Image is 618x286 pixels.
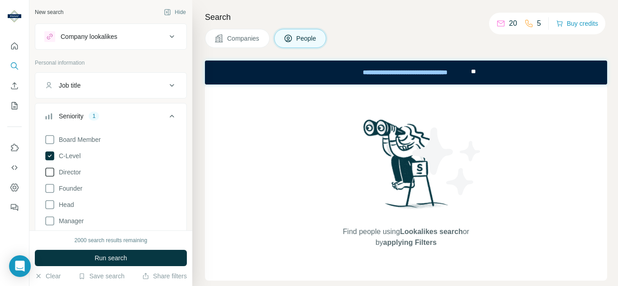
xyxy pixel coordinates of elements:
button: Job title [35,75,186,96]
span: C-Level [55,151,81,160]
button: Seniority1 [35,105,186,131]
span: Find people using or by [333,226,478,248]
span: Companies [227,34,260,43]
button: Hide [157,5,192,19]
p: 5 [537,18,541,29]
button: Quick start [7,38,22,54]
div: Seniority [59,112,83,121]
span: Founder [55,184,82,193]
div: 2000 search results remaining [75,236,147,244]
button: Clear [35,272,61,281]
div: Open Intercom Messenger [9,255,31,277]
button: Search [7,58,22,74]
div: Company lookalikes [61,32,117,41]
button: Save search [78,272,124,281]
iframe: Banner [205,61,607,84]
span: applying Filters [383,239,437,246]
button: Buy credits [556,17,598,30]
button: Company lookalikes [35,26,186,47]
button: Use Surfe on LinkedIn [7,140,22,156]
button: Use Surfe API [7,159,22,176]
div: New search [35,8,63,16]
button: Share filters [142,272,187,281]
button: My lists [7,98,22,114]
div: Job title [59,81,81,90]
p: Personal information [35,59,187,67]
button: Enrich CSV [7,78,22,94]
button: Run search [35,250,187,266]
span: Manager [55,216,84,225]
h4: Search [205,11,607,23]
span: Run search [95,253,127,263]
img: Avatar [7,9,22,23]
img: Surfe Illustration - Woman searching with binoculars [359,117,453,218]
div: 1 [89,112,99,120]
img: Surfe Illustration - Stars [406,121,488,202]
span: Board Member [55,135,101,144]
button: Feedback [7,199,22,216]
p: 20 [509,18,517,29]
span: Head [55,200,74,209]
span: Lookalikes search [400,228,463,235]
span: Director [55,168,81,177]
button: Dashboard [7,179,22,196]
span: People [296,34,317,43]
